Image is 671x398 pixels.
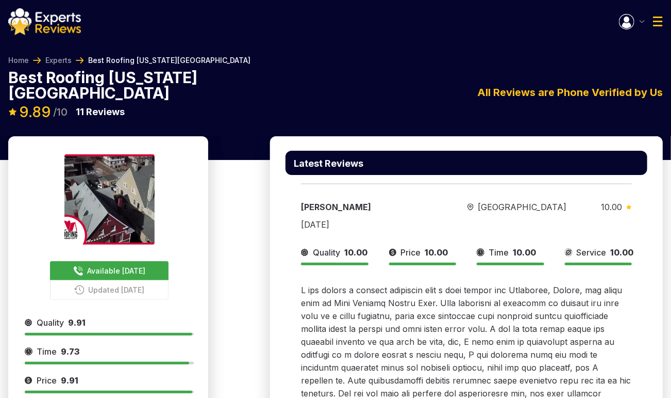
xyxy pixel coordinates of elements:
[389,246,397,259] img: slider icon
[8,55,250,66] nav: Breadcrumb
[294,159,363,168] p: Latest Reviews
[270,85,663,100] div: All Reviews are Phone Verified by Us
[513,247,536,258] span: 10.00
[467,203,474,211] img: slider icon
[61,346,79,357] span: 9.73
[626,204,632,210] img: slider icon
[37,374,57,387] span: Price
[8,70,208,101] p: Best Roofing [US_STATE][GEOGRAPHIC_DATA]
[8,8,81,35] img: logo
[89,284,145,295] span: Updated [DATE]
[53,107,68,117] span: /10
[61,375,78,386] span: 9.91
[565,246,573,259] img: slider icon
[73,266,83,276] img: buttonPhoneIcon
[601,202,622,212] span: 10.00
[301,201,433,213] div: [PERSON_NAME]
[640,20,645,23] img: Menu Icon
[50,261,169,280] button: Available [DATE]
[50,280,169,300] button: Updated [DATE]
[425,247,448,258] span: 10.00
[76,105,125,119] p: Reviews
[76,106,84,117] span: 11
[88,55,250,66] span: Best Roofing [US_STATE][GEOGRAPHIC_DATA]
[478,201,566,213] span: [GEOGRAPHIC_DATA]
[88,265,146,276] span: Available [DATE]
[37,316,64,329] span: Quality
[653,17,663,26] img: Menu Icon
[577,246,607,259] span: Service
[401,246,421,259] span: Price
[489,246,509,259] span: Time
[301,218,329,231] div: [DATE]
[25,345,32,358] img: slider icon
[74,285,85,295] img: buttonPhoneIcon
[68,317,86,328] span: 9.91
[344,247,367,258] span: 10.00
[301,246,309,259] img: slider icon
[313,246,340,259] span: Quality
[25,374,32,387] img: slider icon
[477,246,484,259] img: slider icon
[64,154,155,245] img: expert image
[19,103,51,121] span: 9.89
[45,55,72,66] a: Experts
[8,55,29,66] a: Home
[37,345,57,358] span: Time
[611,247,634,258] span: 10.00
[25,316,32,329] img: slider icon
[619,14,634,29] img: Menu Icon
